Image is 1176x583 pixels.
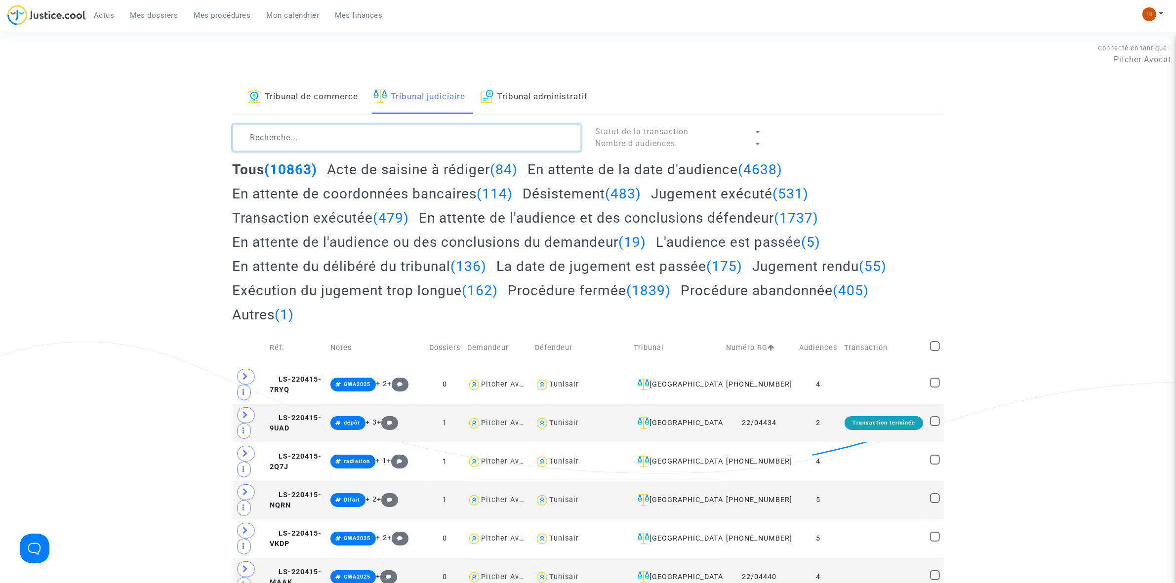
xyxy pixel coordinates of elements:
div: Tunisair [549,419,579,427]
span: + 2 [376,380,387,388]
a: Tribunal administratif [481,80,588,114]
span: (405) [833,282,869,299]
span: Mes finances [335,11,383,20]
h2: En attente de coordonnées bancaires [233,185,513,202]
h2: Désistement [523,185,641,202]
iframe: Help Scout Beacon - Open [20,534,49,563]
td: 4 [796,365,841,404]
td: [PHONE_NUMBER] [723,365,796,404]
span: + 3 [365,418,377,427]
td: 5 [796,519,841,558]
td: 0 [426,519,464,558]
div: [GEOGRAPHIC_DATA] [634,379,719,390]
h2: Autres [233,306,294,323]
a: Tribunal judiciaire [373,80,466,114]
td: [PHONE_NUMBER] [723,481,796,519]
div: [GEOGRAPHIC_DATA] [634,456,719,467]
td: [PHONE_NUMBER] [723,442,796,481]
span: GWA2025 [344,381,370,388]
div: Transaction terminée [845,416,923,430]
div: [GEOGRAPHIC_DATA] [634,417,719,429]
img: icon-banque.svg [247,89,261,103]
td: Demandeur [464,330,531,365]
span: (531) [772,186,809,202]
img: icon-faciliter-sm.svg [638,379,649,390]
img: fc99b196863ffcca57bb8fe2645aafd9 [1142,7,1156,21]
img: icon-user.svg [467,416,482,430]
span: GWA2025 [344,574,370,580]
span: Mes dossiers [130,11,178,20]
td: Audiences [796,330,841,365]
div: Tunisair [549,380,579,389]
img: icon-user.svg [535,455,549,469]
td: Notes [327,330,426,365]
h2: Procédure fermée [508,282,671,299]
td: Numéro RG [723,330,796,365]
span: (136) [451,258,487,274]
div: Tunisair [549,457,579,466]
img: icon-archive.svg [481,89,494,103]
span: radiation [344,458,370,465]
span: (483) [605,186,641,202]
td: Réf. [266,330,326,365]
div: Pitcher Avocat [481,380,535,389]
h2: Jugement rendu [752,258,887,275]
span: (1839) [626,282,671,299]
td: Tribunal [630,330,723,365]
h2: Acte de saisine à rédiger [327,161,518,178]
span: (5) [801,234,820,250]
span: LS-220415-NQRN [270,491,322,510]
span: Mes procédures [194,11,251,20]
h2: En attente de l'audience ou des conclusions du demandeur [233,233,647,251]
span: LS-220415-9UAD [270,414,322,433]
h2: En attente du délibéré du tribunal [233,258,487,275]
div: Pitcher Avocat [481,534,535,543]
h2: En attente de la date d'audience [527,161,782,178]
td: 1 [426,442,464,481]
span: + 1 [375,457,387,465]
span: LS-220415-2Q7J [270,452,322,471]
span: (55) [859,258,887,274]
a: Tribunal de commerce [247,80,359,114]
span: (162) [462,282,498,299]
span: + 2 [376,534,387,542]
img: icon-faciliter-sm.svg [638,533,649,544]
td: Transaction [841,330,927,365]
div: [GEOGRAPHIC_DATA] [634,533,719,544]
img: icon-faciliter-sm.svg [638,494,649,506]
span: dépôt [344,420,360,426]
span: (19) [619,234,647,250]
span: Statut de la transaction [596,127,689,136]
span: (1) [275,307,294,323]
span: + [377,495,398,504]
td: 5 [796,481,841,519]
div: [GEOGRAPHIC_DATA] [634,494,719,506]
span: + [387,534,408,542]
td: 4 [796,442,841,481]
span: (84) [490,161,518,178]
img: icon-user.svg [467,493,482,507]
td: 1 [426,481,464,519]
img: icon-user.svg [535,416,549,430]
span: DIfait [344,497,360,503]
h2: Jugement exécuté [651,185,809,202]
div: Pitcher Avocat [481,573,535,581]
h2: Exécution du jugement trop longue [233,282,498,299]
td: 2 [796,404,841,442]
h2: En attente de l'audience et des conclusions défendeur [419,209,818,227]
td: Dossiers [426,330,464,365]
img: icon-user.svg [467,532,482,546]
span: LS-220415-VKDP [270,529,322,548]
img: jc-logo.svg [7,5,86,25]
div: [GEOGRAPHIC_DATA] [634,571,719,583]
span: (175) [706,258,742,274]
td: 0 [426,365,464,404]
div: Tunisair [549,573,579,581]
span: (114) [477,186,513,202]
span: Connecté en tant que : [1098,44,1171,52]
span: + [376,572,397,581]
div: Pitcher Avocat [481,496,535,504]
span: + [387,457,408,465]
img: icon-user.svg [535,532,549,546]
span: (1737) [774,210,818,226]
